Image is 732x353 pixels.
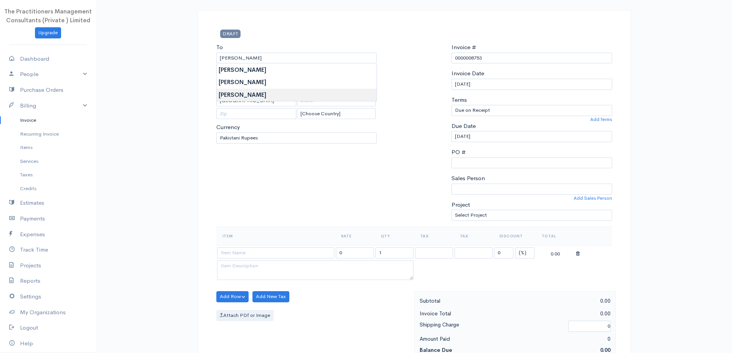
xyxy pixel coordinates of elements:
[515,334,614,344] div: 0
[451,96,467,104] label: Terms
[451,201,470,209] label: Project
[216,108,297,119] input: Zip
[590,116,612,123] a: Add Terms
[219,78,266,86] strong: [PERSON_NAME]
[219,91,266,98] strong: [PERSON_NAME]
[217,247,334,259] input: Item Name
[451,148,466,157] label: PO #
[493,227,536,245] th: Discount
[414,227,454,245] th: Tax
[216,123,240,132] label: Currency
[216,43,223,52] label: To
[216,310,274,321] label: Attach PDf or Image
[35,27,61,38] a: Upgrade
[536,227,575,245] th: Total
[220,30,241,38] span: DRAFT
[416,334,515,344] div: Amount Paid
[4,8,92,24] span: The Practitioners Management Consultants (Private ) Limited
[515,309,614,318] div: 0.00
[375,227,414,245] th: Qty
[216,227,335,245] th: Item
[454,227,493,245] th: Tax
[216,53,377,64] input: Client Name
[451,69,484,78] label: Invoice Date
[451,122,476,131] label: Due Date
[252,291,289,302] button: Add New Tax
[451,43,476,52] label: Invoice #
[416,309,515,318] div: Invoice Total
[574,195,612,202] a: Add Sales Person
[451,174,485,183] label: Sales Person
[536,248,574,258] div: 0.00
[416,296,515,306] div: Subtotal
[451,131,612,142] input: dd-mm-yyyy
[219,66,266,73] strong: [PERSON_NAME]
[216,291,249,302] button: Add Row
[416,320,565,333] div: Shipping Charge
[335,227,375,245] th: Rate
[451,79,612,90] input: dd-mm-yyyy
[515,296,614,306] div: 0.00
